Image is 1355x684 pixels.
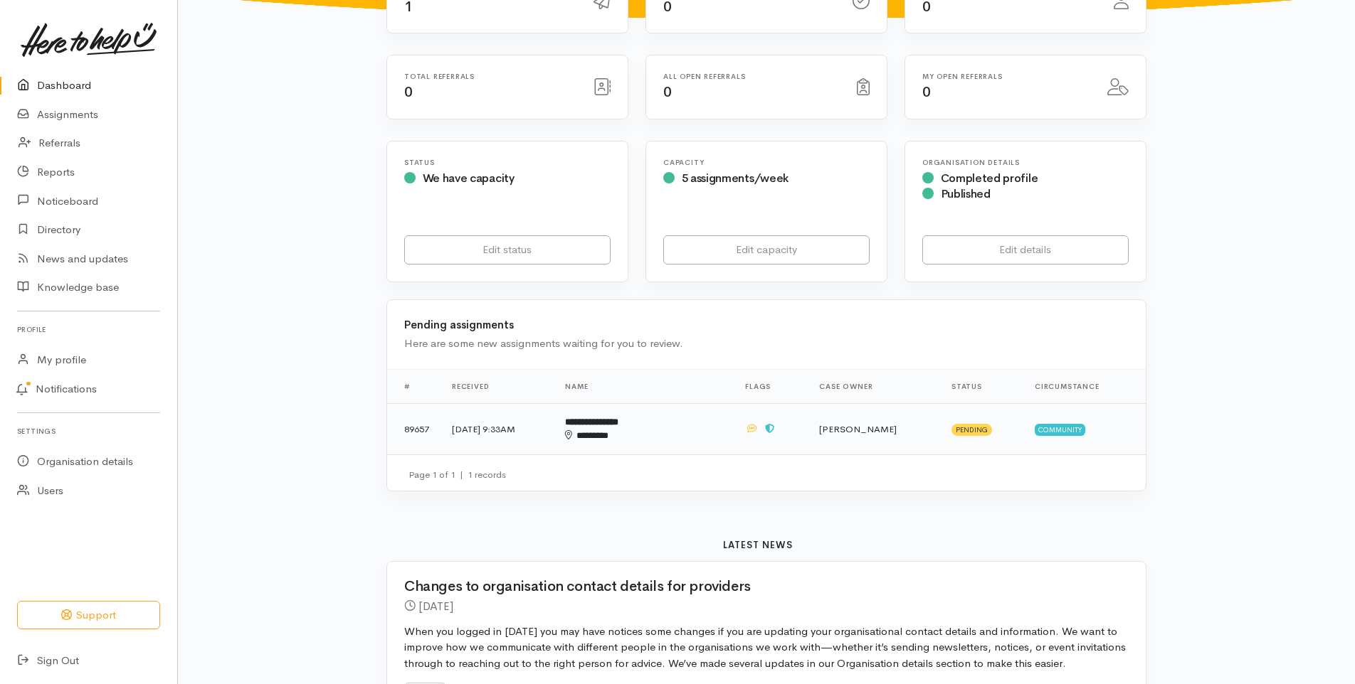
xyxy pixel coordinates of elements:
[404,73,576,80] h6: Total referrals
[922,235,1129,264] a: Edit details
[404,336,1129,352] div: Here are some new assignments waiting for you to review.
[460,469,463,481] span: |
[1023,369,1146,403] th: Circumstance
[423,171,515,186] span: We have capacity
[418,599,453,614] time: [DATE]
[723,539,793,551] b: Latest news
[404,318,514,331] b: Pending assignments
[663,73,840,80] h6: All open referrals
[404,624,1129,672] p: When you logged in [DATE] you may have notices some changes if you are updating your organisation...
[441,369,554,403] th: Received
[404,159,611,166] h6: Status
[808,403,940,454] td: [PERSON_NAME]
[404,579,1112,594] h2: Changes to organisation contact details for providers
[940,369,1023,403] th: Status
[1035,424,1085,435] span: Community
[554,369,734,403] th: Name
[922,83,931,101] span: 0
[663,235,870,264] a: Edit capacity
[387,369,441,403] th: #
[404,235,611,264] a: Edit status
[663,159,870,166] h6: Capacity
[682,171,789,186] span: 5 assignments/week
[922,159,1129,166] h6: Organisation Details
[922,73,1090,80] h6: My open referrals
[941,186,991,201] span: Published
[17,601,160,630] button: Support
[941,171,1038,186] span: Completed profile
[663,83,672,101] span: 0
[404,83,413,101] span: 0
[17,422,160,441] h6: Settings
[408,469,506,481] small: Page 1 of 1 1 records
[951,424,992,435] span: Pending
[441,403,554,454] td: [DATE] 9:33AM
[734,369,808,403] th: Flags
[808,369,940,403] th: Case Owner
[17,320,160,339] h6: Profile
[387,403,441,454] td: 89657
